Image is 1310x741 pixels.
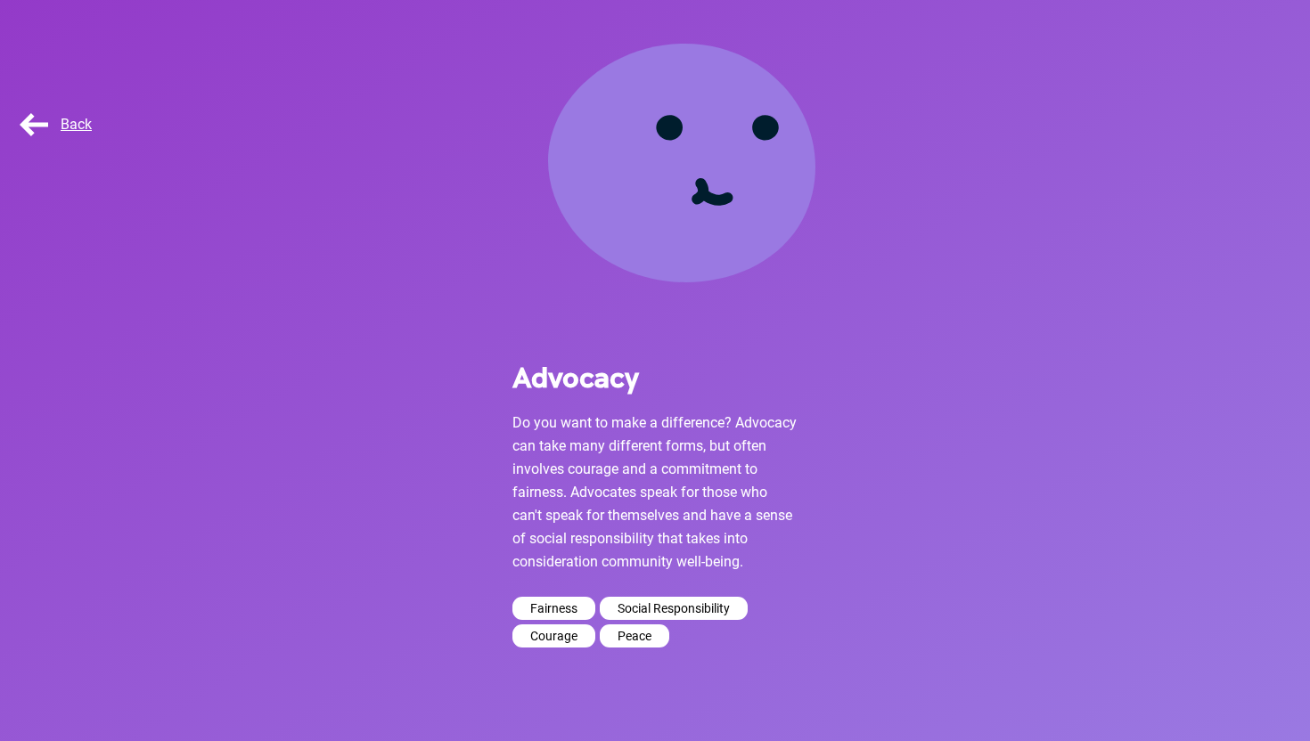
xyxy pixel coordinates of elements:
span: Back [16,116,92,133]
p: Do you want to make a difference? Advocacy can take many different forms, but often involves cour... [512,411,798,574]
h1: Advocacy [512,361,798,392]
div: Courage [512,624,595,647]
div: Fairness [512,597,595,620]
div: Peace [600,624,669,647]
div: Social Responsibility [600,597,748,620]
